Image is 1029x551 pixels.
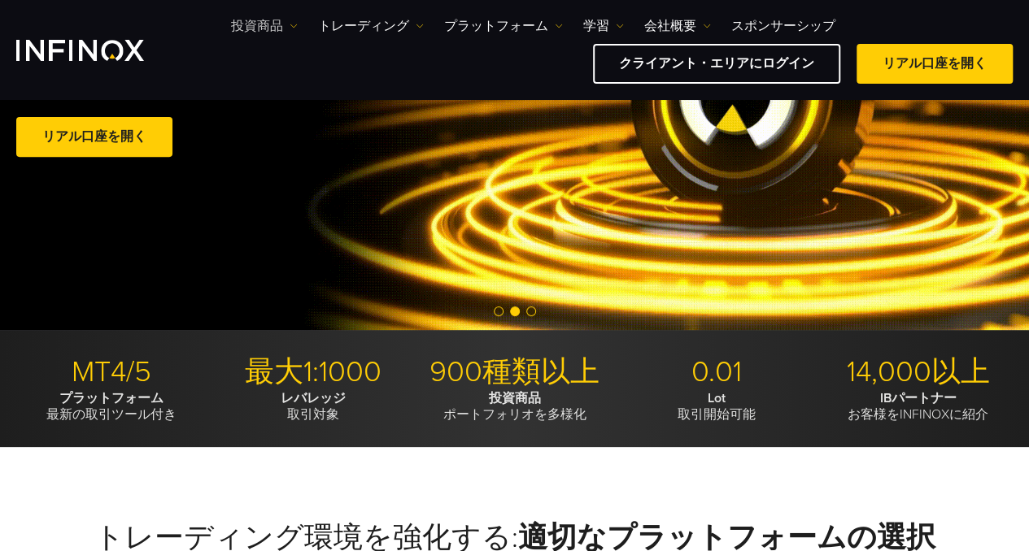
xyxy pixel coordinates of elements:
p: 900種類以上 [420,354,609,390]
strong: 投資商品 [489,390,541,406]
span: Go to slide 1 [494,306,504,316]
a: INFINOX Logo [16,40,182,61]
strong: IBパートナー [880,390,957,406]
a: 会社概要 [644,16,711,36]
p: MT4/5 [16,354,206,390]
a: リアル口座を開く [857,44,1013,84]
p: 取引開始可能 [621,390,811,423]
span: Go to slide 2 [510,306,520,316]
p: 最新の取引ツール付き [16,390,206,423]
p: 最大1:1000 [218,354,408,390]
a: トレーディング [318,16,424,36]
a: プラットフォーム [444,16,563,36]
p: 14,000以上 [823,354,1013,390]
p: お客様をINFINOXに紹介 [823,390,1013,423]
strong: レバレッジ [281,390,346,406]
a: リアル口座を開く [16,117,172,157]
span: Go to slide 3 [526,306,536,316]
strong: Lot [708,390,726,406]
a: 学習 [583,16,624,36]
a: クライアント・エリアにログイン [593,44,840,84]
a: スポンサーシップ [731,16,835,36]
p: 0.01 [621,354,811,390]
a: 投資商品 [231,16,298,36]
p: 取引対象 [218,390,408,423]
strong: プラットフォーム [59,390,164,406]
p: ポートフォリオを多様化 [420,390,609,423]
